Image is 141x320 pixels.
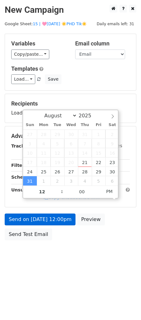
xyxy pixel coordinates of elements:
span: Fri [92,123,105,127]
span: August 29, 2025 [92,167,105,176]
h2: New Campaign [5,5,136,15]
span: August 13, 2025 [64,148,78,158]
h5: Recipients [11,100,130,107]
span: July 28, 2025 [37,129,51,139]
span: August 7, 2025 [78,139,92,148]
span: Wed [64,123,78,127]
span: August 11, 2025 [37,148,51,158]
a: Send Test Email [5,228,52,240]
span: August 22, 2025 [92,158,105,167]
a: Preview [77,214,105,225]
div: Loading... [11,100,130,116]
label: UTM Codes [98,143,122,149]
span: Mon [37,123,51,127]
span: August 2, 2025 [105,129,119,139]
span: August 25, 2025 [37,167,51,176]
a: 15 | 🩷[DATE] ☀️PHD Tik☀️ [33,21,87,26]
span: July 29, 2025 [51,129,64,139]
span: August 9, 2025 [105,139,119,148]
span: August 3, 2025 [23,139,37,148]
span: August 10, 2025 [23,148,37,158]
span: August 5, 2025 [51,139,64,148]
small: Google Sheet: [5,21,87,26]
a: Templates [11,65,38,72]
span: August 28, 2025 [78,167,92,176]
span: September 5, 2025 [92,176,105,186]
span: August 6, 2025 [64,139,78,148]
span: August 26, 2025 [51,167,64,176]
span: August 14, 2025 [78,148,92,158]
span: August 16, 2025 [105,148,119,158]
span: September 6, 2025 [105,176,119,186]
strong: Schedule [11,175,34,180]
a: Send on [DATE] 12:00pm [5,214,75,225]
span: August 17, 2025 [23,158,37,167]
span: July 31, 2025 [78,129,92,139]
a: Copy unsubscribe link [43,195,100,200]
span: August 1, 2025 [92,129,105,139]
span: August 30, 2025 [105,167,119,176]
span: August 24, 2025 [23,167,37,176]
span: August 23, 2025 [105,158,119,167]
span: September 4, 2025 [78,176,92,186]
span: September 3, 2025 [64,176,78,186]
span: August 19, 2025 [51,158,64,167]
span: September 2, 2025 [51,176,64,186]
span: August 12, 2025 [51,148,64,158]
span: August 20, 2025 [64,158,78,167]
span: August 27, 2025 [64,167,78,176]
span: : [61,185,63,198]
span: September 1, 2025 [37,176,51,186]
iframe: Chat Widget [110,290,141,320]
strong: Tracking [11,144,32,148]
span: Tue [51,123,64,127]
h5: Email column [75,40,130,47]
span: July 30, 2025 [64,129,78,139]
span: August 4, 2025 [37,139,51,148]
span: Sat [105,123,119,127]
input: Year [77,113,100,119]
span: Sun [23,123,37,127]
span: August 18, 2025 [37,158,51,167]
span: Thu [78,123,92,127]
a: Daily emails left: 31 [95,21,136,26]
span: July 27, 2025 [23,129,37,139]
span: August 15, 2025 [92,148,105,158]
span: August 21, 2025 [78,158,92,167]
h5: Advanced [11,133,130,139]
input: Minute [63,186,101,198]
a: Load... [11,74,35,84]
span: August 31, 2025 [23,176,37,186]
strong: Unsubscribe [11,187,42,192]
a: Copy/paste... [11,49,49,59]
input: Hour [23,186,61,198]
span: Click to toggle [101,185,118,198]
strong: Filters [11,163,27,168]
span: Daily emails left: 31 [95,21,136,27]
button: Save [45,74,61,84]
h5: Variables [11,40,66,47]
span: August 8, 2025 [92,139,105,148]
